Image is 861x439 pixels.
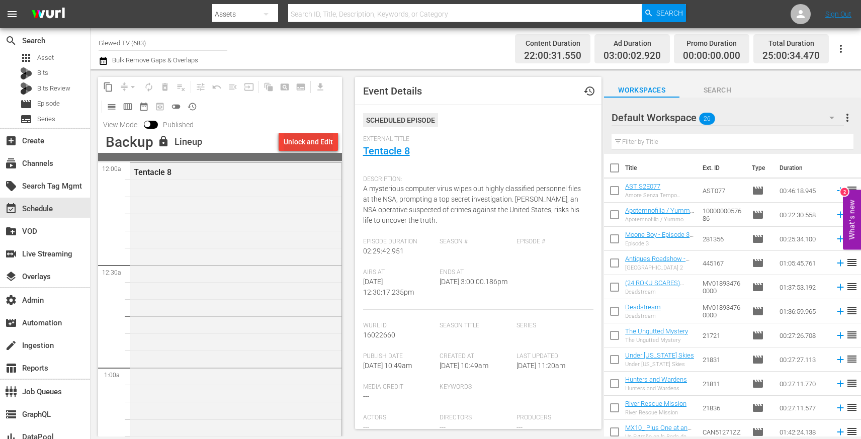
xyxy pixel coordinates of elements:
a: Hunters and Wardens [625,376,687,383]
div: Bits [20,67,32,79]
span: 16022660 [363,331,395,339]
span: reorder [846,305,858,317]
span: Episode [752,378,764,390]
span: Episode [752,233,764,245]
td: 00:27:26.708 [776,323,831,347]
span: [DATE] 3:00:00.186pm [440,278,507,286]
td: 01:36:59.965 [776,299,831,323]
td: MV018934760000 [699,299,748,323]
span: Media Credit [363,383,435,391]
span: Actors [363,414,435,422]
div: Deadstream [625,313,661,319]
span: Bits Review [37,83,70,94]
div: Backup [106,134,153,150]
span: reorder [846,353,858,365]
a: Apotemnofilia / Yummo Spot [625,207,694,222]
span: View Backup [152,99,168,115]
div: Tentacle 8 [134,167,290,177]
span: Ends At [440,269,511,277]
span: Download as CSV [309,77,328,97]
span: Search [679,84,755,97]
span: 22:00:31.550 [524,50,581,62]
div: Hunters and Wardens [625,385,687,392]
span: Reports [5,362,17,374]
span: Create Series Block [293,79,309,95]
span: Toggle to switch from Published to Draft view. [144,121,151,128]
span: Publish Date [363,353,435,361]
span: Episode [752,329,764,341]
td: 00:46:18.945 [776,179,831,203]
span: Search [5,35,17,47]
span: Workspaces [604,84,679,97]
span: Series [516,322,588,330]
span: reorder [846,377,858,389]
td: MV018934760000 [699,275,748,299]
svg: Add to Schedule [835,233,846,244]
span: Customize Events [189,77,209,97]
a: Tentacle 8 [363,145,410,157]
span: menu [6,8,18,20]
span: Event History [583,85,595,97]
span: Search [656,4,683,22]
span: Published [158,121,199,129]
span: Last Updated [516,353,588,361]
span: 25:00:34.470 [762,50,820,62]
div: [GEOGRAPHIC_DATA] 2 [625,265,695,271]
svg: Add to Schedule [835,185,846,196]
span: Admin [5,294,17,306]
div: Apotemnofilia / Yummo Spot [625,216,695,223]
a: River Rescue Mission [625,400,686,407]
div: Episode 3 [625,240,695,247]
span: 02:29:42.951 [363,247,404,255]
span: history_outlined [187,102,197,112]
button: Search [642,4,686,22]
td: 01:05:45.761 [776,251,831,275]
td: 00:27:27.113 [776,347,831,372]
span: Channels [5,157,17,169]
span: Asset [20,52,32,64]
div: Amore Senza Tempo ep.077 [625,192,695,199]
div: Scheduled Episode [363,113,438,127]
span: Event Details [363,85,422,97]
span: Overlays [5,271,17,283]
span: Asset [37,53,54,63]
span: Live Streaming [5,248,17,260]
td: 281356 [699,227,748,251]
span: View Mode: [98,121,144,129]
span: Wurl Id [363,322,435,330]
span: Episode [752,305,764,317]
span: Fill episodes with ad slates [225,79,241,95]
td: 21811 [699,372,748,396]
span: Revert to Primary Episode [209,79,225,95]
a: (24 ROKU SCARES) Deadstream [625,279,684,294]
svg: Add to Schedule [835,402,846,413]
a: MX10_ Plus One at an Amish Wedding [625,424,692,439]
td: 00:27:11.770 [776,372,831,396]
div: Unlock and Edit [284,133,333,151]
svg: Add to Schedule [835,282,846,293]
td: 21831 [699,347,748,372]
td: 01:37:53.192 [776,275,831,299]
span: Job Queues [5,386,17,398]
span: reorder [846,401,858,413]
div: Under [US_STATE] Skies [625,361,694,368]
span: Episode [752,257,764,269]
span: [DATE] 12:30:17.235pm [363,278,414,296]
span: Day Calendar View [100,97,120,116]
span: Season Title [440,322,511,330]
span: Refresh All Search Blocks [257,77,277,97]
span: Copy Lineup [100,79,116,95]
svg: Add to Schedule [835,257,846,269]
div: Total Duration [762,36,820,50]
div: River Rescue Mission [625,409,686,416]
span: Automation [5,317,17,329]
td: 00:25:34.100 [776,227,831,251]
span: reorder [846,281,858,293]
div: Content Duration [524,36,581,50]
div: Deadstream [625,289,695,295]
span: Episode [752,185,764,197]
span: Bulk Remove Gaps & Overlaps [111,56,198,64]
td: 1000000057686 [699,203,748,227]
span: Episode [752,426,764,438]
span: date_range_outlined [139,102,149,112]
